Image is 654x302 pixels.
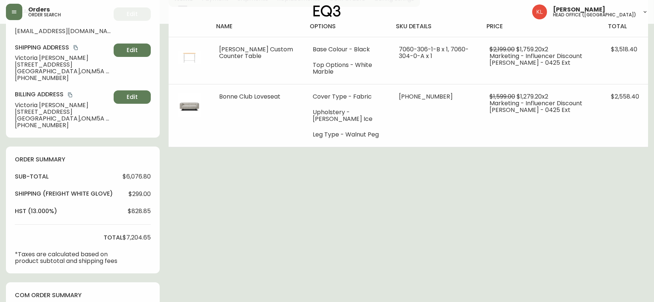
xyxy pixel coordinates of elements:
[104,234,123,242] h4: total
[611,45,637,54] span: $3,518.40
[489,92,515,101] span: $1,599.00
[553,7,605,13] span: [PERSON_NAME]
[487,22,596,30] h4: price
[15,68,111,75] span: [GEOGRAPHIC_DATA] , ON , M5A 1J3 , CA
[219,45,293,60] span: [PERSON_NAME] Custom Counter Table
[216,22,298,30] h4: name
[114,44,151,57] button: Edit
[15,155,151,164] h4: order summary
[127,46,138,54] span: Edit
[489,45,515,54] span: $2,199.00
[553,13,636,17] h5: head office ([GEOGRAPHIC_DATA])
[313,131,381,138] li: Leg Type - Walnut Peg
[15,173,49,181] h4: sub-total
[516,45,548,54] span: $1,759.20 x 2
[114,90,151,104] button: Edit
[313,46,381,53] li: Base Colour - Black
[178,46,201,70] img: 7060-305-MC-400-1-ckkvbwixb188p010256wb4bcp.jpg
[608,22,642,30] h4: total
[310,22,384,30] h4: options
[15,190,113,198] h4: Shipping ( Freight White Glove )
[15,122,111,129] span: [PHONE_NUMBER]
[313,5,341,17] img: logo
[28,13,61,17] h5: order search
[123,234,151,241] span: $7,204.65
[219,92,280,101] span: Bonne Club Loveseat
[123,173,151,180] span: $6,076.80
[128,208,151,215] span: $828.85
[517,92,548,101] span: $1,279.20 x 2
[15,291,151,299] h4: com order summary
[489,52,582,67] span: Marketing - Influencer Discount [PERSON_NAME] - 0425 Ext
[178,93,201,117] img: 29082d57-90d8-4bd9-99f8-66e6377adbc6Optional[bonne-club-fabric-loveseat].jpg
[127,93,138,101] span: Edit
[15,115,111,122] span: [GEOGRAPHIC_DATA] , ON , M5A 1J3 , CA
[15,109,111,115] span: [STREET_ADDRESS]
[313,109,381,122] li: Upholstery - [PERSON_NAME] Ice
[28,7,50,13] span: Orders
[66,91,74,99] button: copy
[313,93,381,100] li: Cover Type - Fabric
[489,99,582,114] span: Marketing - Influencer Discount [PERSON_NAME] - 0425 Ext
[396,22,475,30] h4: sku details
[15,55,111,61] span: Victoria [PERSON_NAME]
[15,28,111,35] span: [EMAIL_ADDRESS][DOMAIN_NAME]
[15,251,123,264] p: *Taxes are calculated based on product subtotal and shipping fees
[15,207,57,215] h4: hst (13.000%)
[15,102,111,109] span: Victoria [PERSON_NAME]
[399,45,469,60] span: 7060-306-1-B x 1, 7060-304-0-A x 1
[611,92,639,101] span: $2,558.40
[128,191,151,197] span: $299.00
[399,92,453,101] span: [PHONE_NUMBER]
[15,61,111,68] span: [STREET_ADDRESS]
[15,75,111,81] span: [PHONE_NUMBER]
[15,90,111,99] h4: Billing Address
[532,4,547,19] img: 2c0c8aa7421344cf0398c7f872b772b5
[72,44,79,51] button: copy
[313,62,381,75] li: Top Options - White Marble
[15,44,111,52] h4: Shipping Address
